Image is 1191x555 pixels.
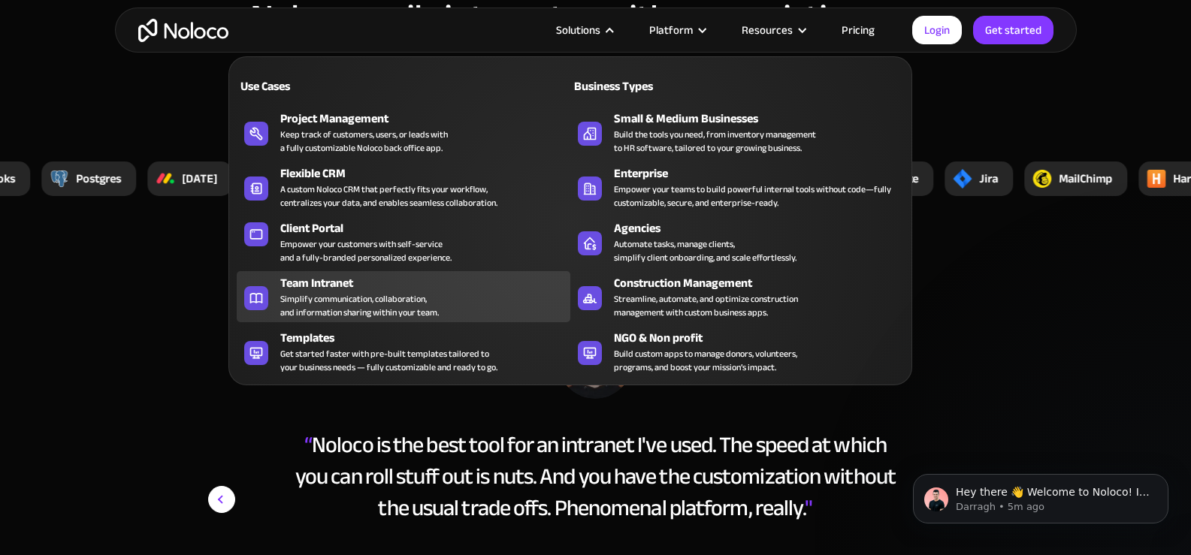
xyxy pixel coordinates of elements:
[570,216,904,267] a: AgenciesAutomate tasks, manage clients,simplify client onboarding, and scale effortlessly.
[237,271,570,322] a: Team IntranetSimplify communication, collaboration,and information sharing within your team.
[723,20,823,40] div: Resources
[138,19,228,42] a: home
[614,292,798,319] div: Streamline, automate, and optimize construction management with custom business apps.
[892,170,918,188] div: Make
[614,329,911,347] div: NGO & Non profit
[280,164,577,182] div: Flexible CRM
[973,16,1053,44] a: Get started
[237,216,570,267] a: Client PortalEmpower your customers with self-serviceand a fully-branded personalized experience.
[630,20,723,40] div: Platform
[890,442,1191,547] iframe: Intercom notifications message
[182,170,217,188] div: [DATE]
[649,20,693,40] div: Platform
[280,292,439,319] div: Simplify communication, collaboration, and information sharing within your team.
[280,237,452,264] div: Empower your customers with self-service and a fully-branded personalized experience.
[614,237,797,264] div: Automate tasks, manage clients, simplify client onboarding, and scale effortlessly.
[280,329,577,347] div: Templates
[556,20,600,40] div: Solutions
[614,128,816,155] div: Build the tools you need, from inventory management to HR software, tailored to your growing busi...
[288,429,902,523] div: Noloco is the best tool for an intranet I've used. The speed at which you can roll stuff out is n...
[304,424,312,466] span: “
[614,274,911,292] div: Construction Management
[979,170,998,188] div: Jira
[823,20,893,40] a: Pricing
[570,77,731,95] div: Business Types
[228,35,912,385] nav: Solutions
[912,16,962,44] a: Login
[1059,170,1112,188] div: MailChimp
[237,68,570,103] a: Use Cases
[237,326,570,377] a: TemplatesGet started faster with pre-built templates tailored toyour business needs — fully custo...
[614,347,797,374] div: Build custom apps to manage donors, volunteers, programs, and boost your mission’s impact.
[280,182,497,210] div: A custom Noloco CRM that perfectly fits your workflow, centralizes your data, and enables seamles...
[537,20,630,40] div: Solutions
[614,110,911,128] div: Small & Medium Businesses
[237,107,570,158] a: Project ManagementKeep track of customers, users, or leads witha fully customizable Noloco back o...
[570,107,904,158] a: Small & Medium BusinessesBuild the tools you need, from inventory managementto HR software, tailo...
[280,347,497,374] div: Get started faster with pre-built templates tailored to your business needs — fully customizable ...
[280,274,577,292] div: Team Intranet
[76,170,121,188] div: Postgres
[742,20,793,40] div: Resources
[280,110,577,128] div: Project Management
[280,219,577,237] div: Client Portal
[570,271,904,322] a: Construction ManagementStreamline, automate, and optimize constructionmanagement with custom busi...
[614,219,911,237] div: Agencies
[614,182,896,210] div: Empower your teams to build powerful internal tools without code—fully customizable, secure, and ...
[237,161,570,213] a: Flexible CRMA custom Noloco CRM that perfectly fits your workflow,centralizes your data, and enab...
[280,128,448,155] div: Keep track of customers, users, or leads with a fully customizable Noloco back office app.
[570,68,904,103] a: Business Types
[805,487,812,529] span: "
[570,326,904,377] a: NGO & Non profitBuild custom apps to manage donors, volunteers,programs, and boost your mission’s...
[570,161,904,213] a: EnterpriseEmpower your teams to build powerful internal tools without code—fully customizable, se...
[614,164,911,182] div: Enterprise
[237,77,398,95] div: Use Cases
